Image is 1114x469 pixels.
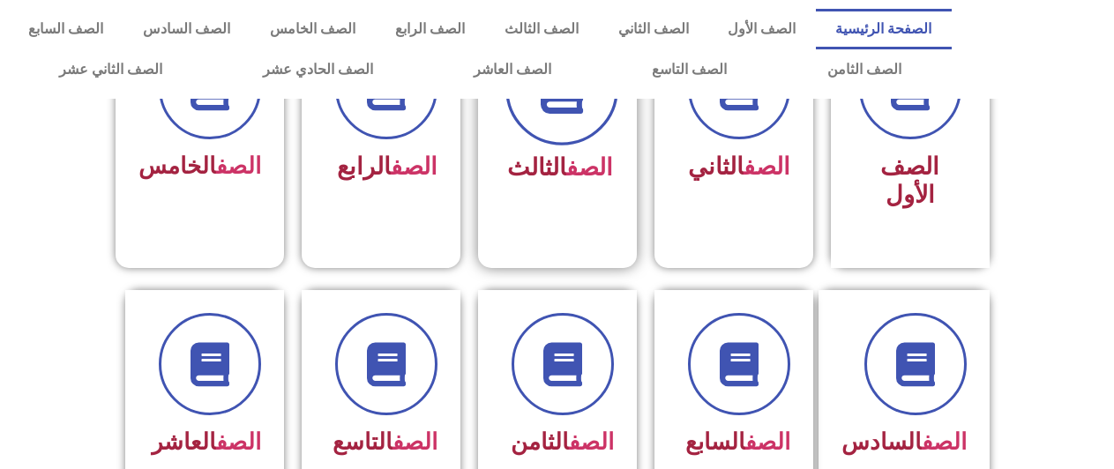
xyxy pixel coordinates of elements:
a: الصف الأول [708,9,816,49]
span: السادس [841,428,967,455]
span: السابع [685,428,790,455]
a: الصف الثامن [777,49,952,90]
a: الصف الثاني عشر [9,49,213,90]
a: الصف [922,428,967,455]
a: الصف [216,153,261,179]
a: الصف [744,153,790,181]
a: الصف الخامس [250,9,376,49]
a: الصف الرابع [376,9,485,49]
span: الخامس [138,153,261,179]
a: الصف التاسع [602,49,777,90]
span: الرابع [337,153,437,181]
a: الصفحة الرئيسية [816,9,952,49]
a: الصف [391,153,437,181]
span: الصف الأول [880,153,939,209]
a: الصف الثالث [484,9,598,49]
span: الثامن [511,428,614,455]
span: التاسع [333,428,437,455]
a: الصف [566,153,613,182]
a: الصف [216,428,261,455]
a: الصف السادس [123,9,250,49]
a: الصف الحادي عشر [213,49,423,90]
a: الصف [393,428,437,455]
span: الثالث [507,153,613,182]
a: الصف الثاني [598,9,708,49]
a: الصف السابع [9,9,123,49]
a: الصف [569,428,614,455]
a: الصف [745,428,790,455]
a: الصف العاشر [423,49,602,90]
span: العاشر [152,428,261,455]
span: الثاني [688,153,790,181]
